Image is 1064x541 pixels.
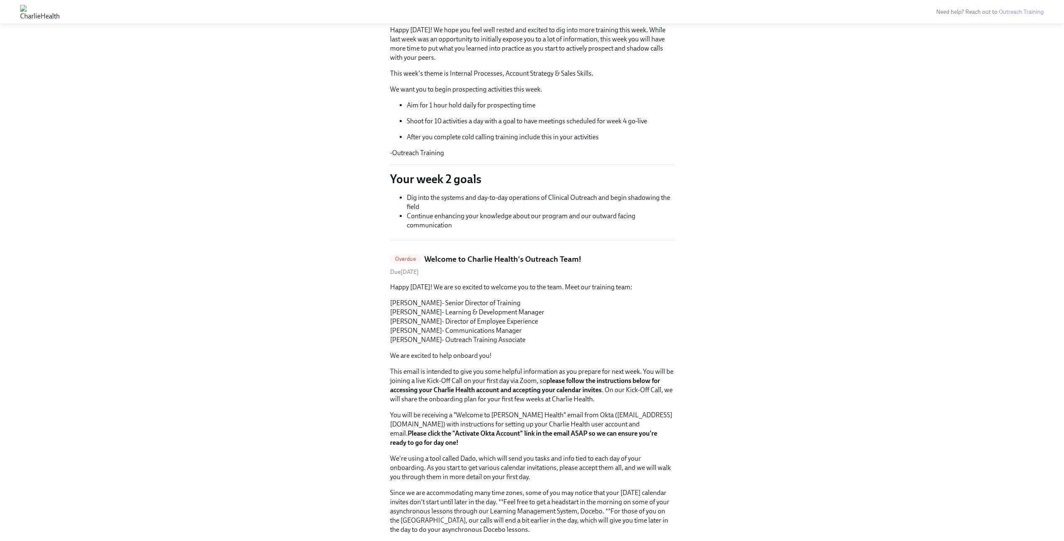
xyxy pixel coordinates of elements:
[390,411,674,447] p: You will be receiving a "Welcome to [PERSON_NAME] Health" email from Okta ([EMAIL_ADDRESS][DOMAIN...
[390,171,674,186] p: Your week 2 goals
[390,454,674,482] p: We're using a tool called Dado, which will send you tasks and info tied to each day of your onboa...
[390,256,421,262] span: Overdue
[390,377,660,394] strong: please follow the instructions below for accessing your Charlie Health account and accepting your...
[390,367,674,404] p: This email is intended to give you some helpful information as you prepare for next week. You wil...
[407,212,674,230] li: Continue enhancing your knowledge about our program and our outward facing communication
[390,351,674,360] p: We are excited to help onboard you!
[390,429,657,447] strong: Please click the "Activate Okta Account" link in the email ASAP so we can ensure you're ready to ...
[390,299,674,345] p: [PERSON_NAME]- Senior Director of Training [PERSON_NAME]- Learning & Development Manager [PERSON_...
[390,26,674,62] p: Happy [DATE]! We hope you feel well rested and excited to dig into more training this week. While...
[407,117,674,126] p: Shoot for 10 activities a day with a goal to have meetings scheduled for week 4 go-live
[390,268,419,276] span: Wednesday, August 20th 2025, 10:00 am
[936,8,1044,15] span: Need help? Reach out to
[390,69,674,78] p: This week's theme is Internal Processes, Account Strategy & Sales Skills.
[390,148,674,158] p: -Outreach Training
[999,8,1044,15] a: Outreach Training
[390,283,674,292] p: Happy [DATE]! We are so excited to welcome you to the team. Meet our training team:
[407,193,674,212] li: Dig into the systems and day-to-day operations of Clinical Outreach and begin shadowing the field
[407,133,674,142] p: After you complete cold calling training include this in your activities
[390,488,674,534] p: Since we are accommodating many time zones, some of you may notice that your [DATE] calendar invi...
[390,85,674,94] p: We want you to begin prospecting activities this week.
[20,5,60,18] img: CharlieHealth
[407,101,674,110] p: Aim for 1 hour hold daily for prospecting time
[390,254,674,276] a: OverdueWelcome to Charlie Health's Outreach Team!Due[DATE]
[424,254,582,265] h5: Welcome to Charlie Health's Outreach Team!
